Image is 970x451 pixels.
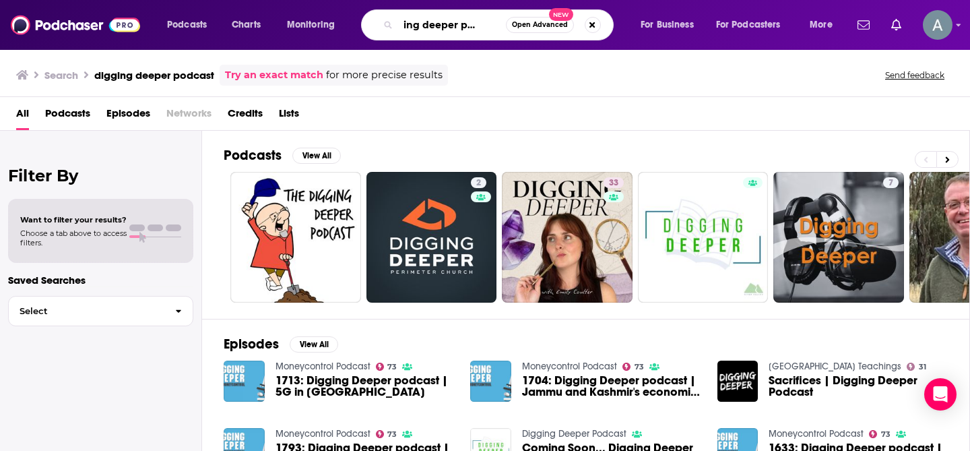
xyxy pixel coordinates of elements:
a: Podcasts [45,102,90,130]
div: Search podcasts, credits, & more... [374,9,626,40]
button: Show profile menu [923,10,952,40]
a: 73 [376,430,397,438]
a: Lists [279,102,299,130]
span: Logged in as aseymour [923,10,952,40]
a: Show notifications dropdown [852,13,875,36]
span: Charts [232,16,261,34]
button: View All [292,148,341,164]
span: 73 [635,364,644,370]
span: For Business [641,16,694,34]
h2: Filter By [8,166,193,185]
div: Open Intercom Messenger [924,378,957,411]
a: 7 [773,172,904,303]
input: Search podcasts, credits, & more... [398,14,506,36]
span: Podcasts [167,16,207,34]
a: 2 [471,177,486,188]
h3: digging deeper podcast [94,69,214,82]
span: Select [9,307,164,315]
a: Credits [228,102,263,130]
span: 7 [888,177,893,190]
a: 31 [907,363,926,371]
img: Podchaser - Follow, Share and Rate Podcasts [11,12,140,38]
a: EpisodesView All [224,336,338,353]
button: open menu [800,14,849,36]
a: 2 [366,172,497,303]
button: open menu [707,14,800,36]
span: 1713: Digging Deeper podcast | 5G in [GEOGRAPHIC_DATA] [276,375,455,398]
span: Want to filter your results? [20,215,127,224]
span: 73 [387,364,397,370]
a: Digging Deeper Podcast [522,428,626,440]
h3: Search [44,69,78,82]
a: All [16,102,29,130]
span: Monitoring [287,16,335,34]
a: Moneycontrol Podcast [276,428,370,440]
h2: Episodes [224,336,279,353]
a: Sacrifices | Digging Deeper Podcast [769,375,948,398]
button: open menu [631,14,711,36]
a: 33 [502,172,633,303]
h2: Podcasts [224,147,282,164]
span: 73 [881,431,891,438]
span: Networks [166,102,212,130]
button: Select [8,296,193,326]
a: Moneycontrol Podcast [522,361,617,372]
span: New [549,8,573,21]
p: Saved Searches [8,274,193,287]
a: Try an exact match [225,67,323,83]
a: 73 [622,363,644,371]
button: View All [290,336,338,353]
span: 73 [387,431,397,438]
a: 73 [869,430,891,438]
span: for more precise results [326,67,443,83]
img: User Profile [923,10,952,40]
span: 31 [919,364,926,370]
a: River Valley Campus Teachings [769,361,901,372]
span: More [810,16,833,34]
a: Episodes [106,102,150,130]
span: Choose a tab above to access filters. [20,229,127,247]
button: Send feedback [881,69,948,81]
a: Charts [223,14,269,36]
a: 33 [604,177,624,188]
a: Moneycontrol Podcast [769,428,864,440]
img: 1704: Digging Deeper podcast | Jammu and Kashmir's economic future [470,361,511,402]
a: 1704: Digging Deeper podcast | Jammu and Kashmir's economic future [522,375,701,398]
img: Sacrifices | Digging Deeper Podcast [717,361,758,402]
span: 33 [609,177,618,190]
span: 2 [476,177,481,190]
span: For Podcasters [716,16,781,34]
button: open menu [278,14,352,36]
a: Show notifications dropdown [886,13,907,36]
a: 7 [883,177,899,188]
a: 1713: Digging Deeper podcast | 5G in India [276,375,455,398]
button: Open AdvancedNew [506,17,574,33]
a: Moneycontrol Podcast [276,361,370,372]
img: 1713: Digging Deeper podcast | 5G in India [224,361,265,402]
button: open menu [158,14,224,36]
a: 73 [376,363,397,371]
span: Open Advanced [512,22,568,28]
a: PodcastsView All [224,147,341,164]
